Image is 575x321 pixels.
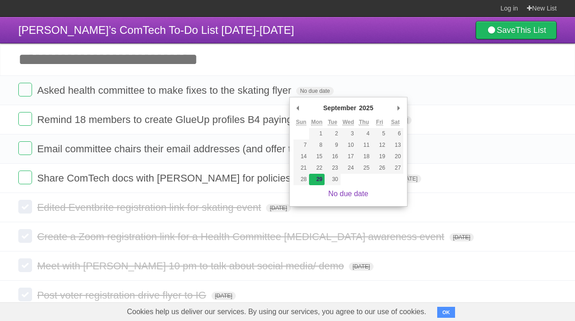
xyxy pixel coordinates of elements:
[293,101,303,115] button: Previous Month
[387,151,403,162] button: 20
[396,175,421,183] span: [DATE]
[341,139,356,151] button: 10
[476,21,557,39] a: SaveThis List
[309,174,325,185] button: 29
[18,229,32,243] label: Done
[372,162,387,174] button: 26
[515,26,546,35] b: This List
[356,162,372,174] button: 25
[18,24,294,36] span: [PERSON_NAME]’s ComTech To-Do List [DATE]-[DATE]
[356,128,372,139] button: 4
[341,162,356,174] button: 24
[293,151,309,162] button: 14
[293,162,309,174] button: 21
[356,151,372,162] button: 18
[37,172,394,184] span: Share ComTech docs with [PERSON_NAME] for policies and procedures redux
[37,260,346,272] span: Meet with [PERSON_NAME] 10 pm to talk about social media/ demo
[18,171,32,184] label: Done
[37,143,376,155] span: Email committee chairs their email addresses (and offer to help them log in)
[212,292,236,300] span: [DATE]
[37,85,293,96] span: Asked health committee to make fixes to the skating flyer
[372,139,387,151] button: 12
[328,190,368,198] a: No due date
[359,119,369,126] abbr: Thursday
[437,307,455,318] button: OK
[37,289,208,301] span: Post voter registration drive flyer to IG
[18,112,32,126] label: Done
[325,139,340,151] button: 9
[394,101,403,115] button: Next Month
[341,128,356,139] button: 3
[37,231,446,242] span: Create a Zoom registration link for a Health Committee [MEDICAL_DATA] awareness event
[325,128,340,139] button: 2
[358,101,374,115] div: 2025
[296,119,307,126] abbr: Sunday
[341,151,356,162] button: 17
[293,174,309,185] button: 28
[18,200,32,214] label: Done
[356,139,372,151] button: 11
[376,119,383,126] abbr: Friday
[372,151,387,162] button: 19
[18,83,32,96] label: Done
[372,128,387,139] button: 5
[387,139,403,151] button: 13
[349,262,374,271] span: [DATE]
[450,233,474,241] span: [DATE]
[325,151,340,162] button: 16
[325,162,340,174] button: 23
[328,119,337,126] abbr: Tuesday
[309,139,325,151] button: 8
[309,151,325,162] button: 15
[18,288,32,301] label: Done
[325,174,340,185] button: 30
[266,204,291,212] span: [DATE]
[322,101,358,115] div: September
[309,162,325,174] button: 22
[296,87,333,95] span: No due date
[391,119,400,126] abbr: Saturday
[37,202,263,213] span: Edited Eventbrite registration link for skating event
[37,114,384,125] span: Remind 18 members to create GlueUp profiles B4 paying dues; use HitEmUp
[118,303,435,321] span: Cookies help us deliver our services. By using our services, you agree to our use of cookies.
[311,119,323,126] abbr: Monday
[387,162,403,174] button: 27
[18,258,32,272] label: Done
[18,141,32,155] label: Done
[342,119,354,126] abbr: Wednesday
[293,139,309,151] button: 7
[387,128,403,139] button: 6
[309,128,325,139] button: 1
